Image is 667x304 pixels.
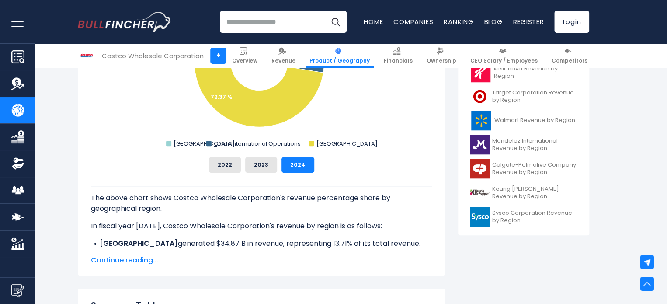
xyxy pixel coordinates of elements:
button: 2022 [209,157,241,173]
span: Continue reading... [91,255,432,266]
p: In fiscal year [DATE], Costco Wholesale Corporation's revenue by region is as follows: [91,221,432,231]
span: Product / Geography [309,57,370,64]
span: Overview [232,57,257,64]
span: Walmart Revenue by Region [494,117,575,124]
a: Companies [393,17,433,26]
span: Financials [384,57,413,64]
text: Other International Operations [214,140,301,148]
a: Register [513,17,544,26]
a: Financials [380,44,417,68]
img: K logo [470,63,491,82]
a: Walmart Revenue by Region [465,108,583,133]
a: Target Corporation Revenue by Region [465,84,583,108]
a: Product / Geography [306,44,374,68]
a: Keurig [PERSON_NAME] Revenue by Region [465,181,583,205]
span: Keurig [PERSON_NAME] Revenue by Region [492,185,577,200]
b: Other International Operations [100,249,211,259]
a: Home [364,17,383,26]
img: Bullfincher logo [78,12,172,32]
img: MDLZ logo [470,135,490,154]
img: COST logo [78,47,95,64]
a: Overview [228,44,261,68]
text: [GEOGRAPHIC_DATA] [316,140,378,148]
img: CL logo [470,159,490,178]
span: Colgate-Palmolive Company Revenue by Region [492,161,577,176]
img: Ownership [11,157,24,170]
text: 72.37 % [211,93,233,101]
span: Mondelez International Revenue by Region [492,137,577,152]
text: [GEOGRAPHIC_DATA] [174,140,235,148]
a: Kellanova Revenue by Region [465,60,583,84]
a: Sysco Corporation Revenue by Region [465,205,583,229]
img: KDP logo [470,183,490,203]
div: Costco Wholesale Corporation [102,51,204,61]
a: Ranking [444,17,473,26]
span: Target Corporation Revenue by Region [492,89,577,104]
a: CEO Salary / Employees [466,44,542,68]
li: generated $35.44 B in revenue, representing 13.93% of its total revenue. [91,249,432,270]
a: Revenue [267,44,299,68]
a: Colgate-Palmolive Company Revenue by Region [465,157,583,181]
span: Kellanova Revenue by Region [494,65,577,80]
li: generated $34.87 B in revenue, representing 13.71% of its total revenue. [91,238,432,249]
span: Ownership [427,57,456,64]
a: Login [554,11,589,33]
a: Mondelez International Revenue by Region [465,133,583,157]
span: Competitors [552,57,587,64]
button: Search [325,11,347,33]
span: Revenue [271,57,295,64]
img: WMT logo [470,111,492,130]
img: SYY logo [470,207,490,227]
button: 2024 [281,157,314,173]
a: Blog [484,17,502,26]
p: The above chart shows Costco Wholesale Corporation's revenue percentage share by geographical reg... [91,193,432,214]
a: + [210,48,226,64]
span: CEO Salary / Employees [470,57,538,64]
span: Sysco Corporation Revenue by Region [492,210,577,224]
b: [GEOGRAPHIC_DATA] [100,238,178,248]
a: Go to homepage [78,12,172,32]
button: 2023 [245,157,277,173]
a: Competitors [548,44,591,68]
a: Ownership [423,44,460,68]
img: TGT logo [470,87,490,106]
